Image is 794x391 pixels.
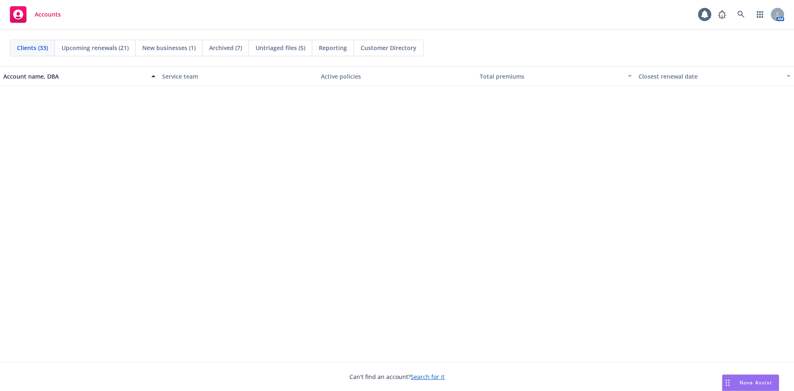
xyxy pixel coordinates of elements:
button: Active policies [318,66,476,86]
button: Total premiums [476,66,635,86]
span: Upcoming renewals (21) [62,43,129,52]
a: Switch app [752,6,768,23]
span: Accounts [35,11,61,18]
div: Account name, DBA [3,72,146,81]
div: Closest renewal date [639,72,782,81]
span: Nova Assist [739,379,772,386]
div: Drag to move [722,375,733,391]
button: Nova Assist [722,374,779,391]
span: Customer Directory [361,43,416,52]
span: Archived (7) [209,43,242,52]
span: New businesses (1) [142,43,196,52]
span: Clients (33) [17,43,48,52]
div: Service team [162,72,314,81]
span: Can't find an account? [349,372,445,381]
a: Accounts [7,3,64,26]
button: Service team [159,66,318,86]
div: Active policies [321,72,473,81]
span: Untriaged files (5) [256,43,305,52]
a: Search for it [411,373,445,381]
button: Closest renewal date [635,66,794,86]
div: Total premiums [480,72,623,81]
span: Reporting [319,43,347,52]
a: Report a Bug [714,6,730,23]
a: Search [733,6,749,23]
